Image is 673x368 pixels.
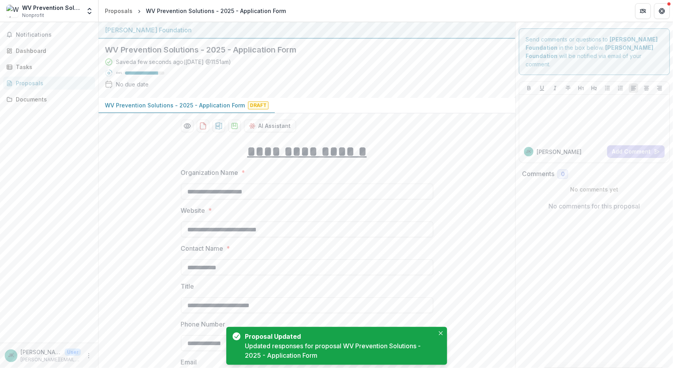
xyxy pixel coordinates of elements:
button: Bold [524,83,534,93]
div: Jonnie Kifer [8,353,14,358]
button: Align Left [629,83,638,93]
div: Send comments or questions to in the box below. will be notified via email of your comment. [519,28,670,75]
nav: breadcrumb [102,5,289,17]
div: [PERSON_NAME] Foundation [105,25,509,35]
button: AI Assistant [244,120,296,132]
p: Contact Name [181,244,224,253]
div: Proposals [105,7,132,15]
div: Proposals [16,79,89,87]
button: More [84,351,93,360]
p: Title [181,282,194,291]
button: download-proposal [228,120,241,132]
div: Documents [16,95,89,103]
a: Proposals [102,5,136,17]
button: Heading 1 [576,83,586,93]
button: Italicize [550,83,560,93]
button: Close [436,329,446,338]
button: Bullet List [603,83,612,93]
button: Strike [563,83,573,93]
button: Align Center [642,83,651,93]
p: Website [181,206,205,215]
a: Proposals [3,77,95,90]
button: Open entity switcher [84,3,95,19]
span: 0 [561,171,565,178]
div: Updated responses for proposal WV Prevention Solutions - 2025 - Application Form [245,341,434,360]
div: No due date [116,80,149,88]
h2: Comments [522,170,554,178]
a: Documents [3,93,95,106]
span: Notifications [16,32,92,38]
h2: WV Prevention Solutions - 2025 - Application Form [105,45,496,54]
p: WV Prevention Solutions - 2025 - Application Form [105,101,245,109]
button: Heading 2 [589,83,599,93]
a: Tasks [3,60,95,73]
div: Tasks [16,63,89,71]
button: Ordered List [616,83,625,93]
button: download-proposal [197,120,209,132]
button: Add Comment [607,145,665,158]
p: [PERSON_NAME][EMAIL_ADDRESS][DOMAIN_NAME] [21,356,81,363]
button: Get Help [654,3,670,19]
a: Dashboard [3,44,95,57]
button: Preview 458424d3-9a8c-4c02-94ec-327fb57b94a2-0.pdf [181,120,194,132]
p: Email [181,357,197,367]
span: Nonprofit [22,12,44,19]
p: [PERSON_NAME] [21,348,62,356]
p: Organization Name [181,168,239,177]
button: Underline [537,83,547,93]
p: Phone Number [181,319,226,329]
p: [PERSON_NAME] [537,148,582,156]
div: WV Prevention Solutions [22,4,81,12]
p: No comments yet [522,185,667,193]
p: User [65,349,81,356]
img: WV Prevention Solutions [6,5,19,17]
div: Dashboard [16,47,89,55]
div: Saved a few seconds ago ( [DATE] @ 11:51am ) [116,58,231,66]
button: Align Right [655,83,664,93]
div: Proposal Updated [245,332,431,341]
span: Draft [248,101,268,109]
button: Partners [635,3,651,19]
p: No comments for this proposal [549,201,640,211]
button: download-proposal [213,120,225,132]
p: 84 % [116,70,122,76]
div: Jonnie Kifer [526,150,531,154]
div: WV Prevention Solutions - 2025 - Application Form [146,7,286,15]
button: Notifications [3,28,95,41]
